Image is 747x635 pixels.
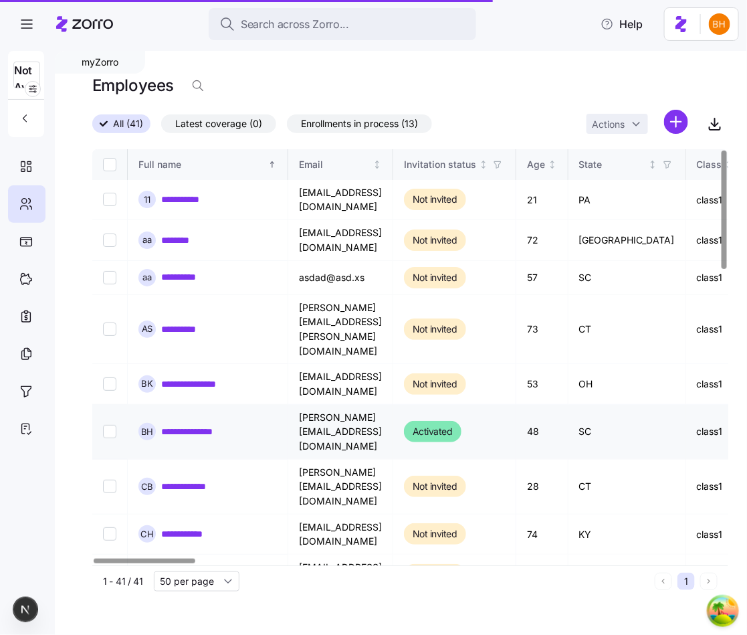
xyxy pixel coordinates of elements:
td: [EMAIL_ADDRESS][DOMAIN_NAME] [288,180,393,220]
td: [EMAIL_ADDRESS][DOMAIN_NAME] [288,220,393,260]
td: SC [568,405,686,460]
img: 4c75172146ef2474b9d2df7702cc87ce [709,13,730,35]
td: OH [568,364,686,404]
td: SC [568,261,686,295]
td: 74 [516,515,568,555]
span: All (41) [113,115,143,132]
span: Enrollments in process (13) [301,115,418,132]
button: Next page [700,573,718,590]
td: 21 [516,180,568,220]
td: [GEOGRAPHIC_DATA] [568,220,686,260]
span: Search across Zorro... [241,16,349,33]
div: Class [697,157,722,172]
td: 28 [516,460,568,515]
td: PA [568,555,686,595]
h1: Employees [92,75,174,96]
td: [EMAIL_ADDRESS][DOMAIN_NAME] [288,515,393,555]
span: a a [142,273,152,282]
td: [PERSON_NAME][EMAIL_ADDRESS][DOMAIN_NAME] [288,405,393,460]
span: Help [601,16,643,32]
span: B K [141,379,153,388]
td: [EMAIL_ADDRESS][DOMAIN_NAME] [288,364,393,404]
input: Select record 7 [103,480,116,493]
span: Not invited [413,321,457,337]
span: Not invited [413,232,457,248]
input: Select record 6 [103,425,116,438]
td: CT [568,295,686,365]
input: Select record 1 [103,193,116,206]
div: Sorted ascending [268,160,277,169]
td: [PERSON_NAME][EMAIL_ADDRESS][PERSON_NAME][DOMAIN_NAME] [288,295,393,365]
th: AgeNot sorted [516,149,568,180]
input: Select record 2 [103,234,116,247]
button: Open Tanstack query devtools [710,598,736,624]
td: [PERSON_NAME][EMAIL_ADDRESS][DOMAIN_NAME] [288,460,393,515]
span: 1 1 [144,195,150,204]
div: Full name [138,157,265,172]
input: Select record 5 [103,377,116,391]
span: 1 - 41 / 41 [103,575,143,588]
td: 41 [516,555,568,595]
td: 57 [516,261,568,295]
input: Select all records [103,158,116,171]
div: Age [527,157,545,172]
div: myZorro [55,51,145,74]
td: asdad@asd.xs [288,261,393,295]
input: Select record 4 [103,323,116,336]
button: Previous page [655,573,672,590]
input: Select record 3 [103,271,116,284]
button: Search across Zorro... [209,8,476,40]
th: StateNot sorted [568,149,686,180]
button: 1 [677,573,695,590]
span: A S [142,325,153,333]
span: Activated [413,424,453,440]
th: EmailNot sorted [288,149,393,180]
div: State [579,157,646,172]
th: Invitation statusNot sorted [393,149,516,180]
span: a a [142,236,152,244]
input: Select record 8 [103,527,116,541]
div: Not sorted [648,160,657,169]
td: PA [568,180,686,220]
th: Full nameSorted ascending [128,149,288,180]
button: Actions [586,114,648,134]
td: KY [568,515,686,555]
td: 72 [516,220,568,260]
span: Not Available [14,62,58,96]
td: 53 [516,364,568,404]
span: Not invited [413,376,457,392]
span: Not invited [413,478,457,494]
span: C H [140,530,154,539]
div: Not sorted [479,160,488,169]
div: Not sorted [548,160,557,169]
span: Not invited [413,191,457,207]
button: Help [590,11,653,37]
td: [EMAIL_ADDRESS][DOMAIN_NAME] [288,555,393,595]
span: B H [141,428,154,436]
span: Not invited [413,270,457,286]
span: C B [141,482,154,491]
td: 73 [516,295,568,365]
span: Actions [592,120,625,129]
div: Not sorted [372,160,382,169]
span: Latest coverage (0) [175,115,262,132]
svg: add icon [664,110,688,134]
td: CT [568,460,686,515]
div: Email [299,157,370,172]
span: Not invited [413,526,457,542]
div: Invitation status [404,157,476,172]
td: 48 [516,405,568,460]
